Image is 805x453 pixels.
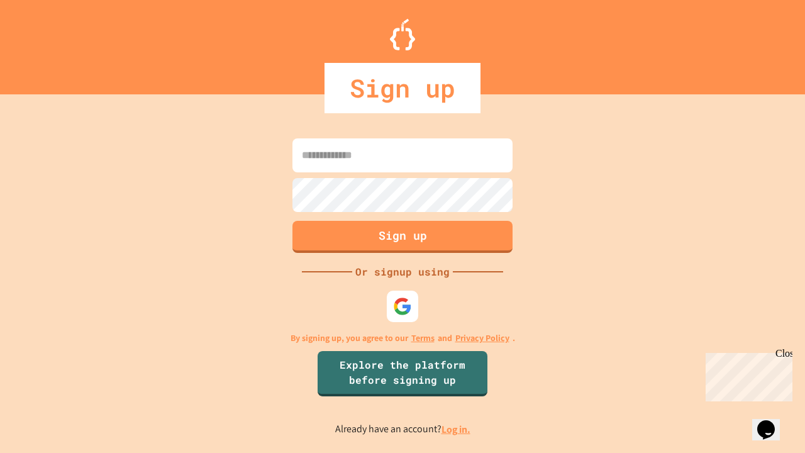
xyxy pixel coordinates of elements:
[393,297,412,316] img: google-icon.svg
[411,332,435,345] a: Terms
[335,422,470,437] p: Already have an account?
[455,332,509,345] a: Privacy Policy
[390,19,415,50] img: Logo.svg
[5,5,87,80] div: Chat with us now!Close
[292,221,513,253] button: Sign up
[325,63,480,113] div: Sign up
[352,264,453,279] div: Or signup using
[701,348,792,401] iframe: chat widget
[441,423,470,436] a: Log in.
[752,403,792,440] iframe: chat widget
[291,332,515,345] p: By signing up, you agree to our and .
[318,351,487,396] a: Explore the platform before signing up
